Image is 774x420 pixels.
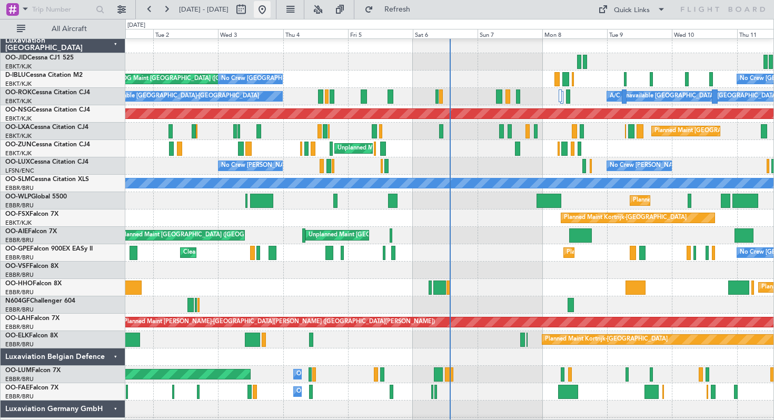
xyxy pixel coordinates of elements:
a: EBKT/KJK [5,80,32,88]
div: Unplanned Maint [GEOGRAPHIC_DATA] ([GEOGRAPHIC_DATA] National) [309,227,507,243]
a: OO-WLPGlobal 5500 [5,194,67,200]
a: OO-HHOFalcon 8X [5,281,62,287]
a: EBKT/KJK [5,63,32,71]
a: OO-ROKCessna Citation CJ4 [5,89,90,96]
span: OO-SLM [5,176,31,183]
div: No Crew [GEOGRAPHIC_DATA] ([GEOGRAPHIC_DATA] National) [221,71,398,87]
div: Unplanned Maint [GEOGRAPHIC_DATA] ([GEOGRAPHIC_DATA]) [338,141,511,156]
button: Quick Links [593,1,671,18]
span: OO-FSX [5,211,29,217]
div: AOG Maint [GEOGRAPHIC_DATA] ([GEOGRAPHIC_DATA] National) [118,71,301,87]
div: Thu 4 [283,29,348,38]
span: OO-AIE [5,228,28,235]
a: EBBR/BRU [5,271,34,279]
span: OO-LAH [5,315,31,322]
div: No Crew [PERSON_NAME] ([PERSON_NAME]) [221,158,348,174]
span: N604GF [5,298,30,304]
a: EBKT/KJK [5,149,32,157]
div: Planned Maint [PERSON_NAME]-[GEOGRAPHIC_DATA][PERSON_NAME] ([GEOGRAPHIC_DATA][PERSON_NAME]) [124,314,435,330]
a: EBBR/BRU [5,323,34,331]
a: EBKT/KJK [5,132,32,140]
input: Trip Number [32,2,93,17]
a: EBBR/BRU [5,236,34,244]
span: OO-ROK [5,89,32,96]
a: EBBR/BRU [5,393,34,401]
a: OO-FSXFalcon 7X [5,211,58,217]
span: All Aircraft [27,25,111,33]
a: OO-NSGCessna Citation CJ4 [5,107,90,113]
span: OO-WLP [5,194,31,200]
a: LFSN/ENC [5,167,34,175]
a: EBBR/BRU [5,341,34,348]
div: Owner Melsbroek Air Base [296,384,368,399]
div: Cleaning [GEOGRAPHIC_DATA] ([GEOGRAPHIC_DATA] National) [183,245,359,261]
a: OO-JIDCessna CJ1 525 [5,55,74,61]
div: Mon 8 [542,29,607,38]
a: OO-LUMFalcon 7X [5,367,61,374]
button: Refresh [360,1,423,18]
span: OO-LUM [5,367,32,374]
a: EBBR/BRU [5,306,34,314]
div: Sun 7 [478,29,542,38]
div: Owner Melsbroek Air Base [296,366,368,382]
a: OO-LUXCessna Citation CJ4 [5,159,88,165]
span: Refresh [375,6,420,13]
div: No Crew [PERSON_NAME] ([PERSON_NAME]) [610,158,736,174]
span: OO-VSF [5,263,29,269]
a: OO-ZUNCessna Citation CJ4 [5,142,90,148]
div: Tue 9 [607,29,672,38]
div: Planned Maint Kortrijk-[GEOGRAPHIC_DATA] [564,210,687,226]
div: Sat 6 [413,29,478,38]
div: A/C Unavailable [GEOGRAPHIC_DATA]-[GEOGRAPHIC_DATA] [91,88,259,104]
div: Wed 10 [672,29,737,38]
span: OO-GPE [5,246,30,252]
div: Quick Links [614,5,650,16]
div: Planned Maint [GEOGRAPHIC_DATA] ([GEOGRAPHIC_DATA] National) [567,245,757,261]
span: [DATE] - [DATE] [179,5,229,14]
a: EBBR/BRU [5,202,34,209]
span: OO-JID [5,55,27,61]
span: OO-ELK [5,333,29,339]
a: OO-SLMCessna Citation XLS [5,176,89,183]
a: N604GFChallenger 604 [5,298,75,304]
a: EBBR/BRU [5,184,34,192]
a: OO-LXACessna Citation CJ4 [5,124,88,131]
div: Fri 5 [348,29,413,38]
a: EBKT/KJK [5,115,32,123]
a: D-IBLUCessna Citation M2 [5,72,83,78]
span: OO-LXA [5,124,30,131]
a: OO-AIEFalcon 7X [5,228,57,235]
a: EBKT/KJK [5,219,32,227]
a: OO-FAEFalcon 7X [5,385,58,391]
a: OO-VSFFalcon 8X [5,263,58,269]
span: OO-ZUN [5,142,32,148]
span: OO-NSG [5,107,32,113]
a: OO-LAHFalcon 7X [5,315,59,322]
div: Planned Maint [GEOGRAPHIC_DATA] ([GEOGRAPHIC_DATA]) [121,227,287,243]
span: OO-FAE [5,385,29,391]
a: OO-GPEFalcon 900EX EASy II [5,246,93,252]
a: OO-ELKFalcon 8X [5,333,58,339]
span: OO-LUX [5,159,30,165]
div: Wed 3 [218,29,283,38]
div: Planned Maint Milan (Linate) [633,193,709,208]
div: Planned Maint Kortrijk-[GEOGRAPHIC_DATA] [545,332,668,347]
div: [DATE] [127,21,145,30]
span: OO-HHO [5,281,33,287]
a: EBKT/KJK [5,97,32,105]
a: EBBR/BRU [5,375,34,383]
a: EBBR/BRU [5,288,34,296]
div: Tue 2 [153,29,218,38]
span: D-IBLU [5,72,26,78]
button: All Aircraft [12,21,114,37]
a: EBBR/BRU [5,254,34,262]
